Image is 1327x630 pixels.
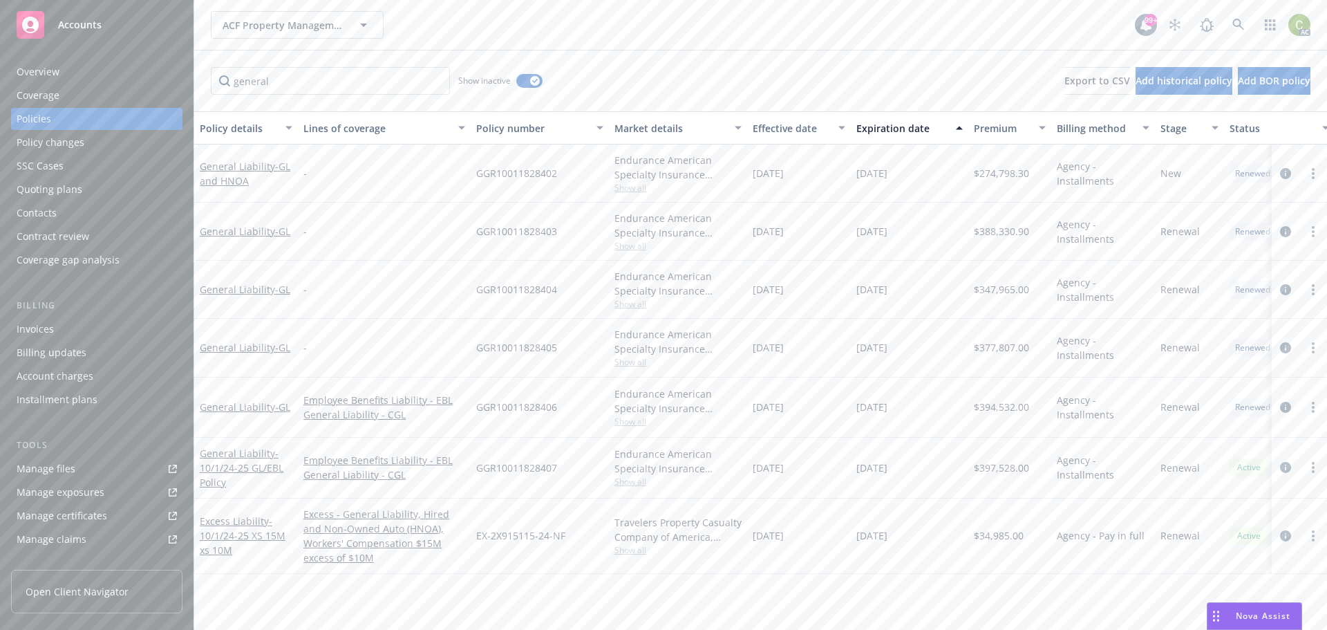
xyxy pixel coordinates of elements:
span: Export to CSV [1064,74,1130,87]
span: Agency - Installments [1057,333,1149,362]
span: Show all [614,356,742,368]
a: Search [1225,11,1252,39]
div: Policy number [476,121,588,136]
button: Expiration date [851,111,968,145]
a: circleInformation [1277,340,1294,356]
div: Manage files [17,458,75,480]
a: circleInformation [1277,223,1294,240]
button: Market details [609,111,747,145]
div: Policy changes [17,131,84,154]
span: - GL [275,283,290,296]
span: Agency - Installments [1057,275,1149,304]
a: more [1305,165,1321,182]
span: [DATE] [856,400,887,414]
a: circleInformation [1277,165,1294,182]
a: Employee Benefits Liability - EBL [303,393,465,407]
span: Agency - Installments [1057,393,1149,422]
span: Show inactive [458,75,511,86]
span: Renewed [1235,342,1270,354]
img: photo [1288,14,1310,36]
div: Drag to move [1207,603,1225,629]
span: - [303,340,307,355]
div: Billing method [1057,121,1134,136]
span: Add BOR policy [1238,74,1310,87]
a: Stop snowing [1161,11,1189,39]
span: [DATE] [856,340,887,355]
a: General Liability [200,160,290,187]
a: Coverage [11,84,182,106]
a: General Liability - CGL [303,467,465,482]
div: Endurance American Specialty Insurance Company, Sompo International [614,447,742,476]
div: Quoting plans [17,178,82,201]
a: Manage certificates [11,505,182,527]
span: GGR10011828405 [476,340,557,355]
span: - GL [275,400,290,414]
a: General Liability [200,225,290,238]
div: Billing [11,299,182,313]
span: Renewal [1160,340,1200,355]
input: Filter by keyword... [211,67,450,95]
span: Show all [614,182,742,194]
span: Accounts [58,19,102,30]
span: [DATE] [856,224,887,239]
span: [DATE] [856,166,887,180]
a: circleInformation [1277,459,1294,476]
span: [DATE] [753,461,784,475]
a: Billing updates [11,342,182,364]
a: SSC Cases [11,155,182,177]
span: $388,330.90 [974,224,1029,239]
div: Coverage gap analysis [17,249,120,271]
span: - [303,166,307,180]
span: Agency - Installments [1057,217,1149,246]
div: Premium [974,121,1030,136]
a: Overview [11,61,182,83]
a: Coverage gap analysis [11,249,182,271]
div: Endurance American Specialty Insurance Company, Sompo International [614,387,742,416]
span: Add historical policy [1136,74,1232,87]
a: Excess - General Liability, Hired and Non-Owned Auto (HNOA), Workers' Compensation $15M excess of... [303,507,465,565]
div: Contract review [17,225,89,248]
a: Policies [11,108,182,130]
a: Manage claims [11,528,182,550]
button: Add BOR policy [1238,67,1310,95]
div: Endurance American Specialty Insurance Company, Sompo International [614,269,742,298]
a: more [1305,281,1321,298]
span: Renewal [1160,400,1200,414]
span: Agency - Pay in full [1057,528,1145,543]
button: ACF Property Management, Inc. [211,11,384,39]
span: Agency - Installments [1057,453,1149,482]
span: Renewal [1160,224,1200,239]
div: Coverage [17,84,59,106]
span: $347,965.00 [974,282,1029,297]
div: Lines of coverage [303,121,450,136]
div: Invoices [17,318,54,340]
a: circleInformation [1277,399,1294,416]
a: Contacts [11,202,182,224]
a: General Liability [200,341,290,354]
span: Show all [614,298,742,310]
a: Switch app [1257,11,1284,39]
div: Policies [17,108,51,130]
button: Effective date [747,111,851,145]
div: Expiration date [856,121,948,136]
div: Endurance American Specialty Insurance Company, Sompo International [614,327,742,356]
div: Overview [17,61,59,83]
div: Endurance American Specialty Insurance Company, Sompo International [614,211,742,240]
div: Contacts [17,202,57,224]
a: more [1305,399,1321,416]
button: Policy details [194,111,298,145]
span: Show all [614,416,742,427]
span: $394,532.00 [974,400,1029,414]
span: - GL [275,341,290,354]
a: Manage exposures [11,481,182,503]
a: Contract review [11,225,182,248]
a: circleInformation [1277,528,1294,544]
span: [DATE] [856,461,887,475]
a: Report a Bug [1193,11,1221,39]
div: 99+ [1145,14,1157,26]
div: Status [1230,121,1314,136]
button: Export to CSV [1064,67,1130,95]
div: Stage [1160,121,1203,136]
span: Renewed [1235,167,1270,180]
span: Active [1235,461,1263,474]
